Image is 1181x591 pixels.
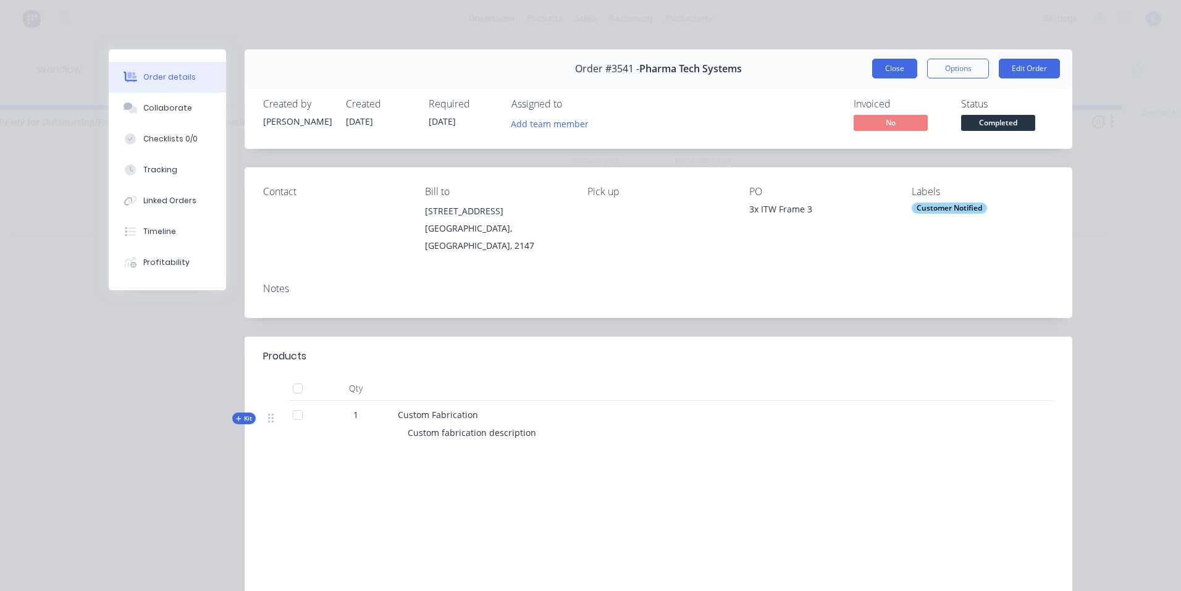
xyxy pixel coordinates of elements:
[263,115,331,128] div: [PERSON_NAME]
[587,186,729,198] div: Pick up
[912,203,987,214] div: Customer Notified
[346,115,373,127] span: [DATE]
[109,185,226,216] button: Linked Orders
[511,115,595,132] button: Add team member
[961,115,1035,133] button: Completed
[346,98,414,110] div: Created
[263,98,331,110] div: Created by
[425,203,567,254] div: [STREET_ADDRESS][GEOGRAPHIC_DATA], [GEOGRAPHIC_DATA], 2147
[109,124,226,154] button: Checklists 0/0
[143,133,198,145] div: Checklists 0/0
[353,408,358,421] span: 1
[263,283,1054,295] div: Notes
[408,427,536,438] span: Custom fabrication description
[398,409,478,421] span: Custom Fabrication
[109,62,226,93] button: Order details
[263,186,405,198] div: Contact
[912,186,1054,198] div: Labels
[263,349,306,364] div: Products
[999,59,1060,78] button: Edit Order
[429,115,456,127] span: [DATE]
[143,103,192,114] div: Collaborate
[143,226,176,237] div: Timeline
[109,247,226,278] button: Profitability
[854,98,946,110] div: Invoiced
[505,115,595,132] button: Add team member
[511,98,635,110] div: Assigned to
[143,164,177,175] div: Tracking
[143,257,190,268] div: Profitability
[109,93,226,124] button: Collaborate
[319,376,393,401] div: Qty
[425,220,567,254] div: [GEOGRAPHIC_DATA], [GEOGRAPHIC_DATA], 2147
[425,203,567,220] div: [STREET_ADDRESS]
[961,98,1054,110] div: Status
[143,195,196,206] div: Linked Orders
[109,154,226,185] button: Tracking
[961,115,1035,130] span: Completed
[854,115,928,130] span: No
[575,63,639,75] span: Order #3541 -
[236,414,252,423] span: Kit
[425,186,567,198] div: Bill to
[232,413,256,424] div: Kit
[749,186,891,198] div: PO
[639,63,742,75] span: Pharma Tech Systems
[109,216,226,247] button: Timeline
[749,203,891,220] div: 3x ITW Frame 3
[927,59,989,78] button: Options
[143,72,196,83] div: Order details
[872,59,917,78] button: Close
[429,98,497,110] div: Required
